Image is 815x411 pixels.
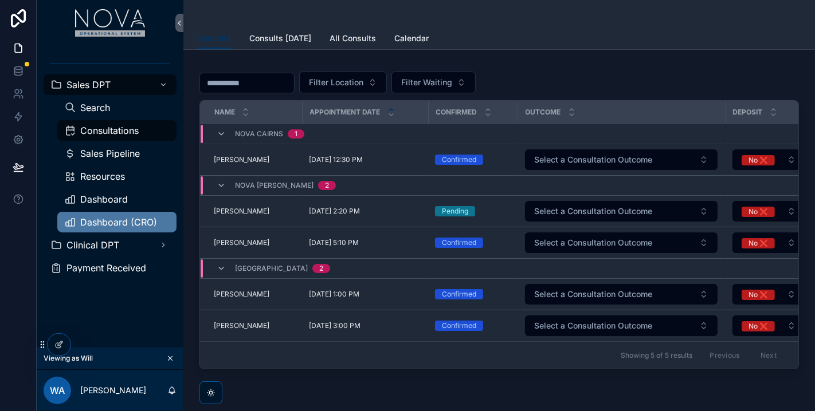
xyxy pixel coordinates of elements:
[526,108,561,117] span: Outcome
[435,155,511,165] a: Confirmed
[57,143,177,164] a: Sales Pipeline
[749,238,768,248] div: No ❌
[732,232,806,254] a: Select Button
[80,172,125,181] span: Resources
[391,72,476,93] button: Select Button
[50,384,65,397] span: WA
[57,166,177,187] a: Resources
[732,149,806,171] a: Select Button
[309,238,359,247] span: [DATE] 5:10 PM
[442,206,468,216] div: Pending
[309,155,421,164] a: [DATE] 12:30 PM
[749,155,768,165] div: No ❌
[57,189,177,210] a: Dashboard
[214,155,295,164] a: [PERSON_NAME]
[524,200,718,222] a: Select Button
[435,321,511,331] a: Confirmed
[309,321,421,330] a: [DATE] 3:00 PM
[44,258,177,278] a: Payment Received
[214,290,295,299] a: [PERSON_NAME]
[309,207,360,216] span: [DATE] 2:20 PM
[197,33,231,44] span: Consults
[732,149,805,170] button: Select Button
[732,315,805,336] button: Select Button
[235,129,283,139] span: Nova Cairns
[80,149,140,158] span: Sales Pipeline
[435,206,511,216] a: Pending
[525,284,718,305] button: Select Button
[214,207,269,216] span: [PERSON_NAME]
[249,28,311,51] a: Consults [DATE]
[57,212,177,232] a: Dashboard (CRO)
[214,321,269,330] span: [PERSON_NAME]
[524,283,718,305] a: Select Button
[235,264,308,273] span: [GEOGRAPHIC_DATA]
[732,284,805,305] button: Select Button
[534,237,652,248] span: Select a Consultation Outcome
[80,103,110,112] span: Search
[524,232,718,254] a: Select Button
[309,77,363,88] span: Filter Location
[66,263,146,272] span: Payment Received
[732,201,805,222] button: Select Button
[394,28,429,51] a: Calendar
[214,108,235,117] span: Name
[214,238,269,247] span: [PERSON_NAME]
[66,80,111,89] span: Sales DPT
[309,238,421,247] a: [DATE] 5:10 PM
[309,155,363,164] span: [DATE] 12:30 PM
[534,154,652,165] span: Select a Consultation Outcome
[524,149,718,171] a: Select Button
[44,74,177,95] a: Sales DPT
[525,232,718,253] button: Select Button
[401,77,452,88] span: Filter Waiting
[319,264,323,273] div: 2
[325,181,329,190] div: 2
[442,238,476,248] div: Confirmed
[57,97,177,118] a: Search
[442,155,476,165] div: Confirmed
[37,46,183,293] div: scrollable content
[214,290,269,299] span: [PERSON_NAME]
[80,385,146,396] p: [PERSON_NAME]
[235,181,314,190] span: Nova [PERSON_NAME]
[310,108,381,117] span: Appointment Date
[534,289,652,300] span: Select a Consultation Outcome
[214,207,295,216] a: [PERSON_NAME]
[534,205,652,217] span: Select a Consultation Outcome
[330,28,376,51] a: All Consults
[749,207,768,217] div: No ❌
[525,201,718,222] button: Select Button
[214,155,269,164] span: [PERSON_NAME]
[57,120,177,141] a: Consultations
[80,218,157,227] span: Dashboard (CRO)
[66,240,119,250] span: Clinical DPT
[309,290,359,299] span: [DATE] 1:00 PM
[394,33,429,44] span: Calendar
[214,238,295,247] a: [PERSON_NAME]
[309,290,421,299] a: [DATE] 1:00 PM
[732,283,806,305] a: Select Button
[732,232,805,253] button: Select Button
[44,354,93,363] span: Viewing as Will
[249,33,311,44] span: Consults [DATE]
[621,351,692,360] span: Showing 5 of 5 results
[442,289,476,299] div: Confirmed
[534,320,652,331] span: Select a Consultation Outcome
[75,9,146,37] img: App logo
[749,321,768,331] div: No ❌
[197,28,231,50] a: Consults
[295,129,297,139] div: 1
[732,200,806,222] a: Select Button
[732,315,806,337] a: Select Button
[525,149,718,170] button: Select Button
[44,235,177,255] a: Clinical DPT
[525,315,718,336] button: Select Button
[80,126,139,135] span: Consultations
[733,108,763,117] span: Deposit
[309,321,361,330] span: [DATE] 3:00 PM
[309,207,421,216] a: [DATE] 2:20 PM
[524,315,718,337] a: Select Button
[442,321,476,331] div: Confirmed
[330,33,376,44] span: All Consults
